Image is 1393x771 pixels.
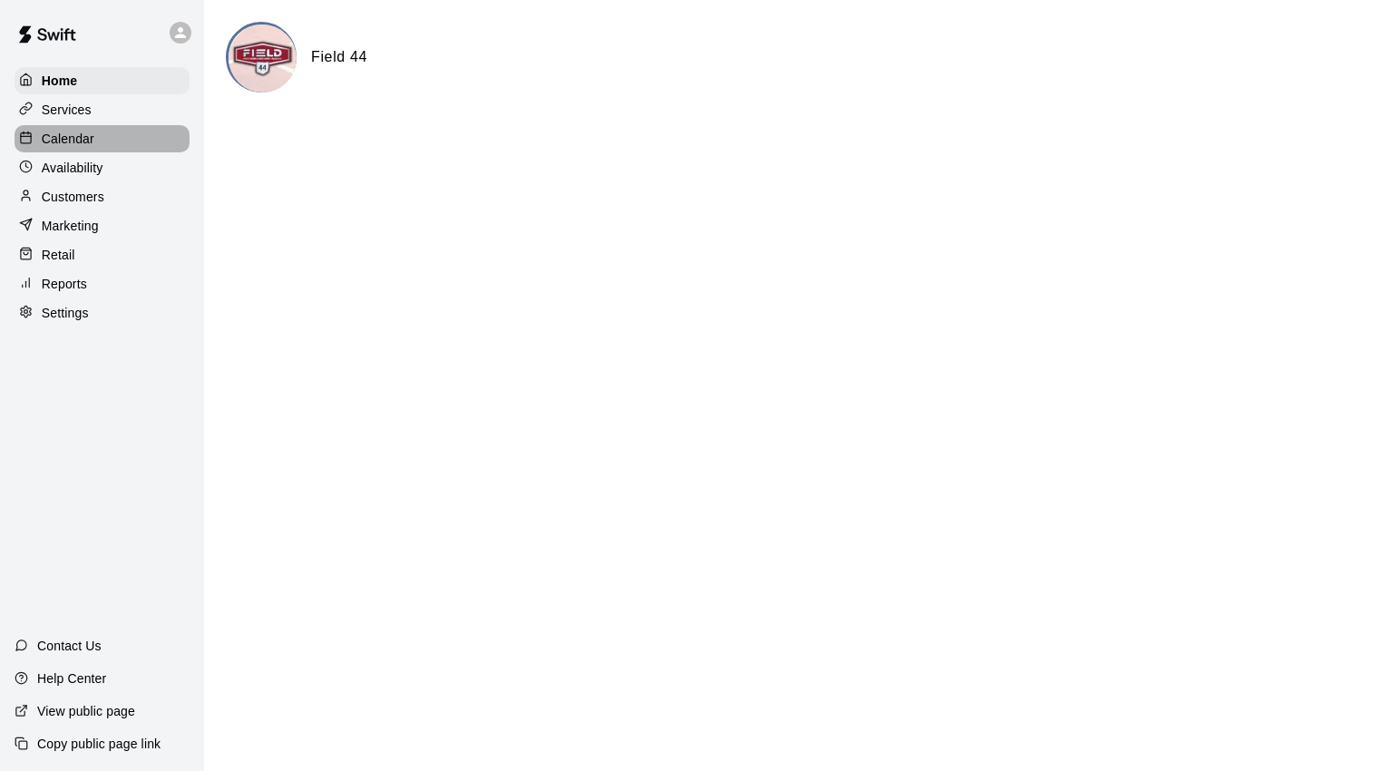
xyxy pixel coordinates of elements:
[229,24,297,93] img: Field 44 logo
[37,669,106,688] p: Help Center
[311,45,367,69] h6: Field 44
[15,154,190,181] a: Availability
[42,304,89,322] p: Settings
[37,637,102,655] p: Contact Us
[15,125,190,152] a: Calendar
[42,130,94,148] p: Calendar
[37,702,135,720] p: View public page
[37,735,161,753] p: Copy public page link
[15,241,190,268] a: Retail
[15,183,190,210] a: Customers
[15,270,190,298] a: Reports
[42,275,87,293] p: Reports
[42,159,103,177] p: Availability
[42,101,92,119] p: Services
[42,72,78,90] p: Home
[15,96,190,123] a: Services
[42,217,99,235] p: Marketing
[15,212,190,239] a: Marketing
[15,67,190,94] a: Home
[15,299,190,327] a: Settings
[42,246,75,264] p: Retail
[42,188,104,206] p: Customers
